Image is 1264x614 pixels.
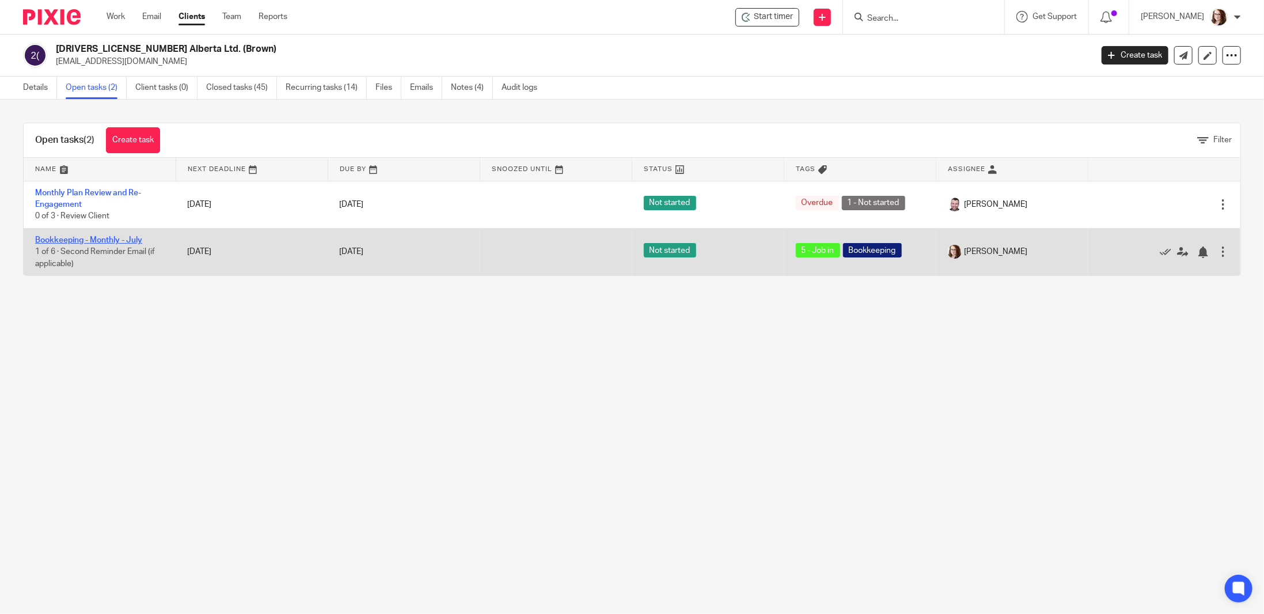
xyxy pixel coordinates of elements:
[492,166,552,172] span: Snoozed Until
[1141,11,1204,22] p: [PERSON_NAME]
[451,77,493,99] a: Notes (4)
[23,43,47,67] img: svg%3E
[965,246,1028,257] span: [PERSON_NAME]
[23,77,57,99] a: Details
[106,127,160,153] a: Create task
[1210,8,1228,26] img: Kelsey%20Website-compressed%20Resized.jpg
[35,236,142,244] a: Bookkeeping - Monthly - July
[644,166,673,172] span: Status
[83,135,94,145] span: (2)
[142,11,161,22] a: Email
[948,245,962,259] img: Kelsey%20Website-compressed%20Resized.jpg
[1033,13,1077,21] span: Get Support
[66,77,127,99] a: Open tasks (2)
[965,199,1028,210] span: [PERSON_NAME]
[796,243,840,257] span: 5 - Job in
[286,77,367,99] a: Recurring tasks (14)
[176,228,328,275] td: [DATE]
[222,11,241,22] a: Team
[135,77,198,99] a: Client tasks (0)
[948,198,962,211] img: Shawn%20Headshot%2011-2020%20Cropped%20Resized2.jpg
[754,11,793,23] span: Start timer
[502,77,546,99] a: Audit logs
[375,77,401,99] a: Files
[796,196,839,210] span: Overdue
[735,8,799,26] div: 2141300 Alberta Ltd. (Brown)
[410,77,442,99] a: Emails
[339,248,363,256] span: [DATE]
[796,166,815,172] span: Tags
[339,200,363,209] span: [DATE]
[179,11,205,22] a: Clients
[107,11,125,22] a: Work
[35,248,155,268] span: 1 of 6 · Second Reminder Email (if applicable)
[843,243,902,257] span: Bookkeeping
[644,243,696,257] span: Not started
[259,11,287,22] a: Reports
[1102,46,1168,65] a: Create task
[842,196,905,210] span: 1 - Not started
[206,77,277,99] a: Closed tasks (45)
[1213,136,1232,144] span: Filter
[35,134,94,146] h1: Open tasks
[23,9,81,25] img: Pixie
[56,56,1084,67] p: [EMAIL_ADDRESS][DOMAIN_NAME]
[1160,246,1177,257] a: Mark as done
[866,14,970,24] input: Search
[176,181,328,228] td: [DATE]
[35,189,141,209] a: Monthly Plan Review and Re-Engagement
[644,196,696,210] span: Not started
[56,43,879,55] h2: [DRIVERS_LICENSE_NUMBER] Alberta Ltd. (Brown)
[35,212,109,220] span: 0 of 3 · Review Client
